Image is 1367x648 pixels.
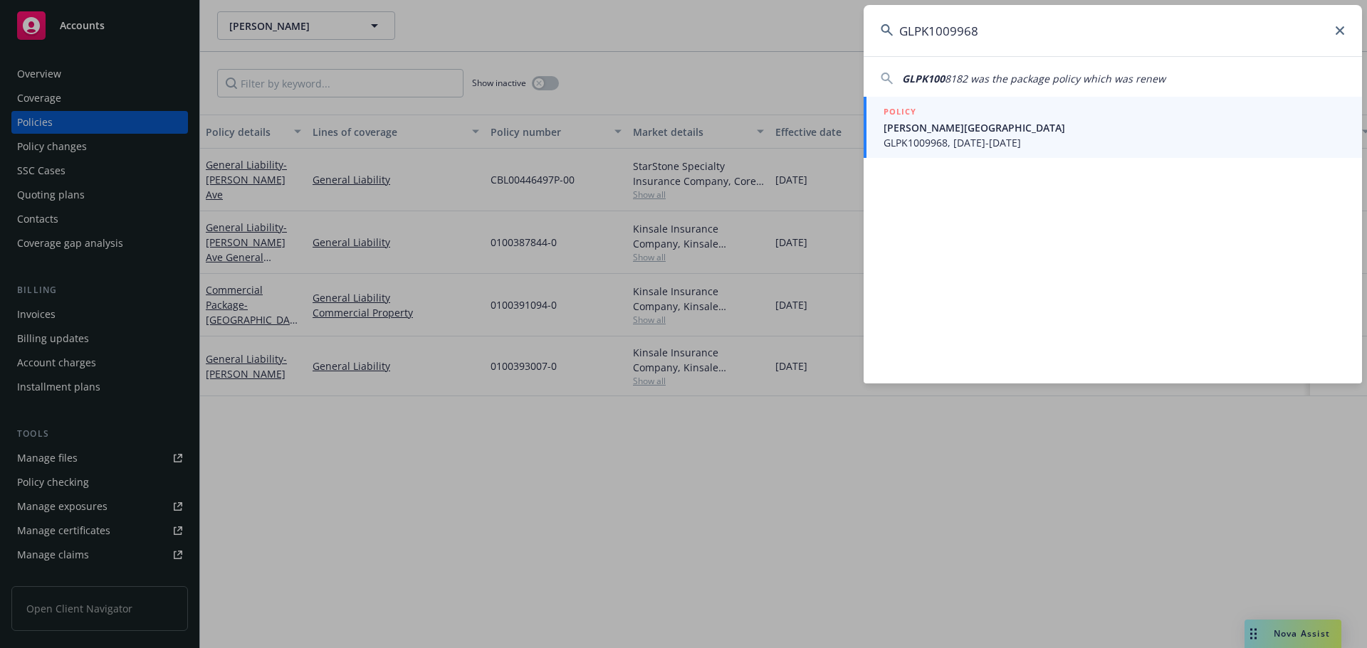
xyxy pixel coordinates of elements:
span: GLPK1009968, [DATE]-[DATE] [884,135,1345,150]
h5: POLICY [884,105,916,119]
span: GLPK100 [902,72,945,85]
span: 8182 was the package policy which was renew [945,72,1166,85]
a: POLICY[PERSON_NAME][GEOGRAPHIC_DATA]GLPK1009968, [DATE]-[DATE] [864,97,1362,158]
span: [PERSON_NAME][GEOGRAPHIC_DATA] [884,120,1345,135]
input: Search... [864,5,1362,56]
